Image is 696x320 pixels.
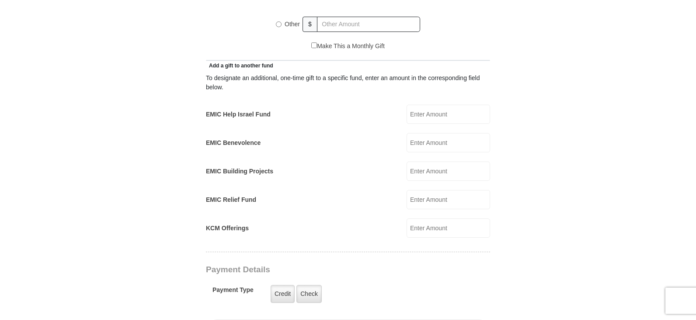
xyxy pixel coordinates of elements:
input: Make This a Monthly Gift [311,42,317,48]
input: Enter Amount [407,105,490,124]
input: Enter Amount [407,162,490,181]
label: EMIC Help Israel Fund [206,110,271,119]
label: EMIC Building Projects [206,167,273,176]
input: Enter Amount [407,218,490,238]
div: To designate an additional, one-time gift to a specific fund, enter an amount in the correspondin... [206,74,490,92]
input: Enter Amount [407,133,490,152]
h5: Payment Type [212,286,254,298]
span: Add a gift to another fund [206,63,273,69]
label: EMIC Relief Fund [206,195,256,204]
h3: Payment Details [206,265,429,275]
input: Other Amount [317,17,420,32]
label: KCM Offerings [206,224,249,233]
label: Check [296,285,322,303]
input: Enter Amount [407,190,490,209]
label: Credit [271,285,295,303]
span: $ [303,17,317,32]
span: Other [285,21,300,28]
label: Make This a Monthly Gift [311,42,385,51]
label: EMIC Benevolence [206,138,261,148]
